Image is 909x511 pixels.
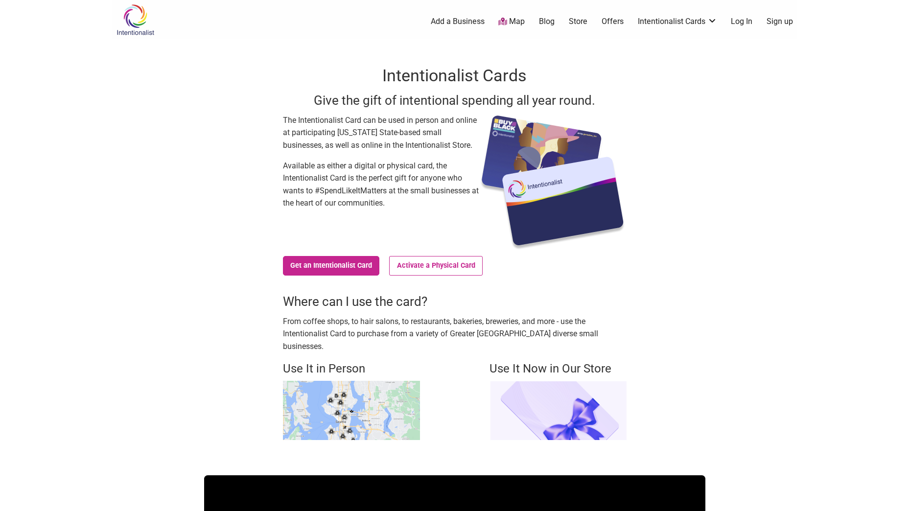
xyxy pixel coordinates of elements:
[638,16,717,27] a: Intentionalist Cards
[283,160,479,209] p: Available as either a digital or physical card, the Intentionalist Card is the perfect gift for a...
[283,64,627,88] h1: Intentionalist Cards
[283,256,380,276] a: Get an Intentionalist Card
[283,114,479,152] p: The Intentionalist Card can be used in person and online at participating [US_STATE] State-based ...
[489,361,627,377] h4: Use It Now in Our Store
[431,16,485,27] a: Add a Business
[489,381,627,440] img: Intentionalist Store
[283,293,627,310] h3: Where can I use the card?
[498,16,525,27] a: Map
[767,16,793,27] a: Sign up
[283,381,420,440] img: Buy Black map
[479,114,627,251] img: Intentionalist Card
[539,16,555,27] a: Blog
[602,16,624,27] a: Offers
[283,92,627,109] h3: Give the gift of intentional spending all year round.
[731,16,752,27] a: Log In
[112,4,159,36] img: Intentionalist
[389,256,483,276] a: Activate a Physical Card
[569,16,587,27] a: Store
[283,315,627,353] p: From coffee shops, to hair salons, to restaurants, bakeries, breweries, and more - use the Intent...
[283,361,420,377] h4: Use It in Person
